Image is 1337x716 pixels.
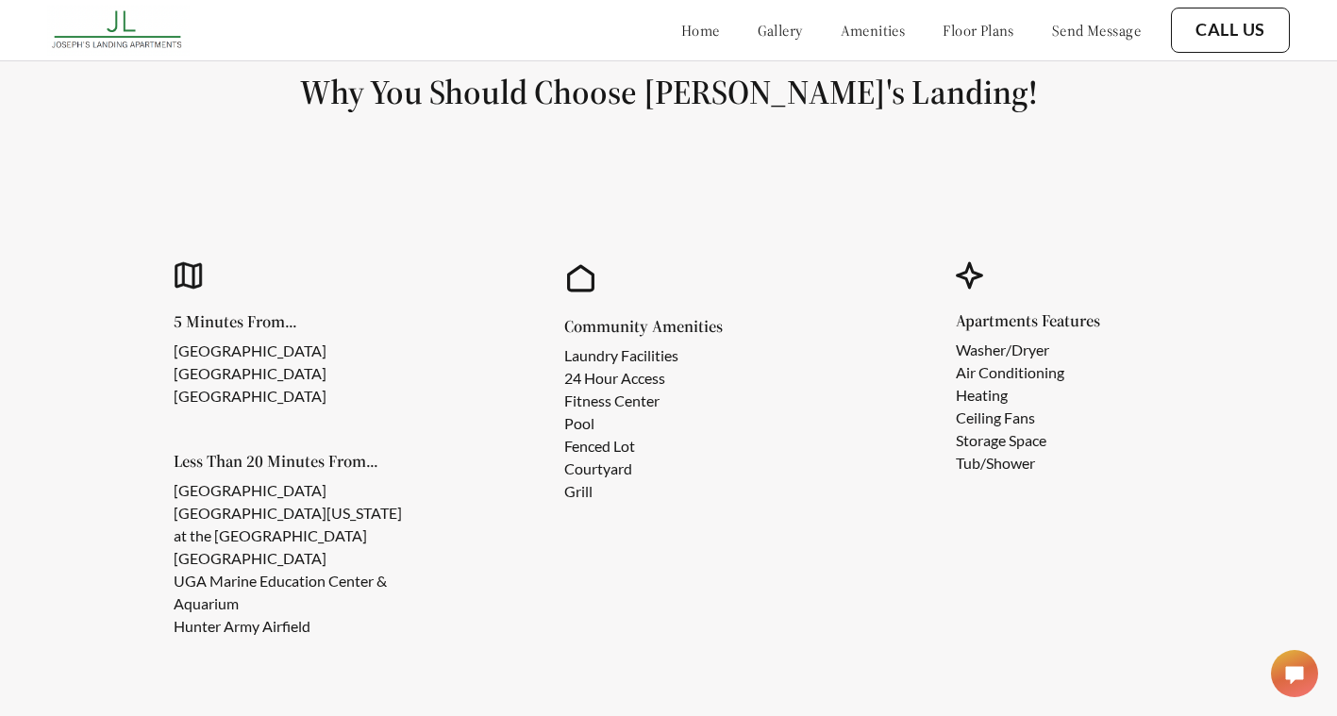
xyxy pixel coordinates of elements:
li: Ceiling Fans [956,407,1070,429]
li: [GEOGRAPHIC_DATA] [174,385,326,408]
li: [GEOGRAPHIC_DATA] [174,362,326,385]
li: Washer/Dryer [956,339,1070,361]
li: Tub/Shower [956,452,1070,475]
button: Call Us [1171,8,1290,53]
li: Heating [956,384,1070,407]
li: Hunter Army Airfield [174,615,417,638]
li: Air Conditioning [956,361,1070,384]
li: Fitness Center [564,390,693,412]
li: Grill [564,480,693,503]
h1: Why You Should Choose [PERSON_NAME]'s Landing! [45,71,1292,113]
li: [GEOGRAPHIC_DATA] [174,479,417,502]
a: Call Us [1195,20,1265,41]
a: floor plans [943,21,1014,40]
h5: Apartments Features [956,312,1100,329]
li: [GEOGRAPHIC_DATA] [174,547,417,570]
li: [GEOGRAPHIC_DATA] [174,340,326,362]
img: josephs_landing_logo.png [47,5,190,56]
li: UGA Marine Education Center & Aquarium [174,570,417,615]
a: home [681,21,720,40]
a: amenities [841,21,906,40]
li: Pool [564,412,693,435]
li: Laundry Facilities [564,344,693,367]
li: 24 Hour Access [564,367,693,390]
li: [GEOGRAPHIC_DATA][US_STATE] at the [GEOGRAPHIC_DATA] [174,502,417,547]
h5: 5 Minutes From... [174,313,357,330]
h5: Less Than 20 Minutes From... [174,453,447,470]
li: Fenced Lot [564,435,693,458]
li: Storage Space [956,429,1070,452]
a: gallery [758,21,803,40]
li: Courtyard [564,458,693,480]
a: send message [1052,21,1141,40]
h5: Community Amenities [564,318,723,335]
